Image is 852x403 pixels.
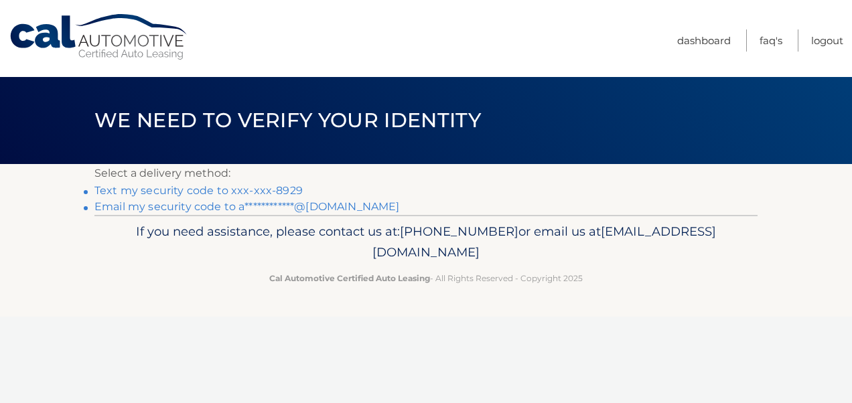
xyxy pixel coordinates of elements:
span: [PHONE_NUMBER] [400,224,518,239]
p: - All Rights Reserved - Copyright 2025 [103,271,749,285]
p: If you need assistance, please contact us at: or email us at [103,221,749,264]
a: FAQ's [760,29,782,52]
a: Logout [811,29,843,52]
strong: Cal Automotive Certified Auto Leasing [269,273,430,283]
span: We need to verify your identity [94,108,481,133]
a: Cal Automotive [9,13,190,61]
a: Dashboard [677,29,731,52]
a: Text my security code to xxx-xxx-8929 [94,184,303,197]
p: Select a delivery method: [94,164,758,183]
